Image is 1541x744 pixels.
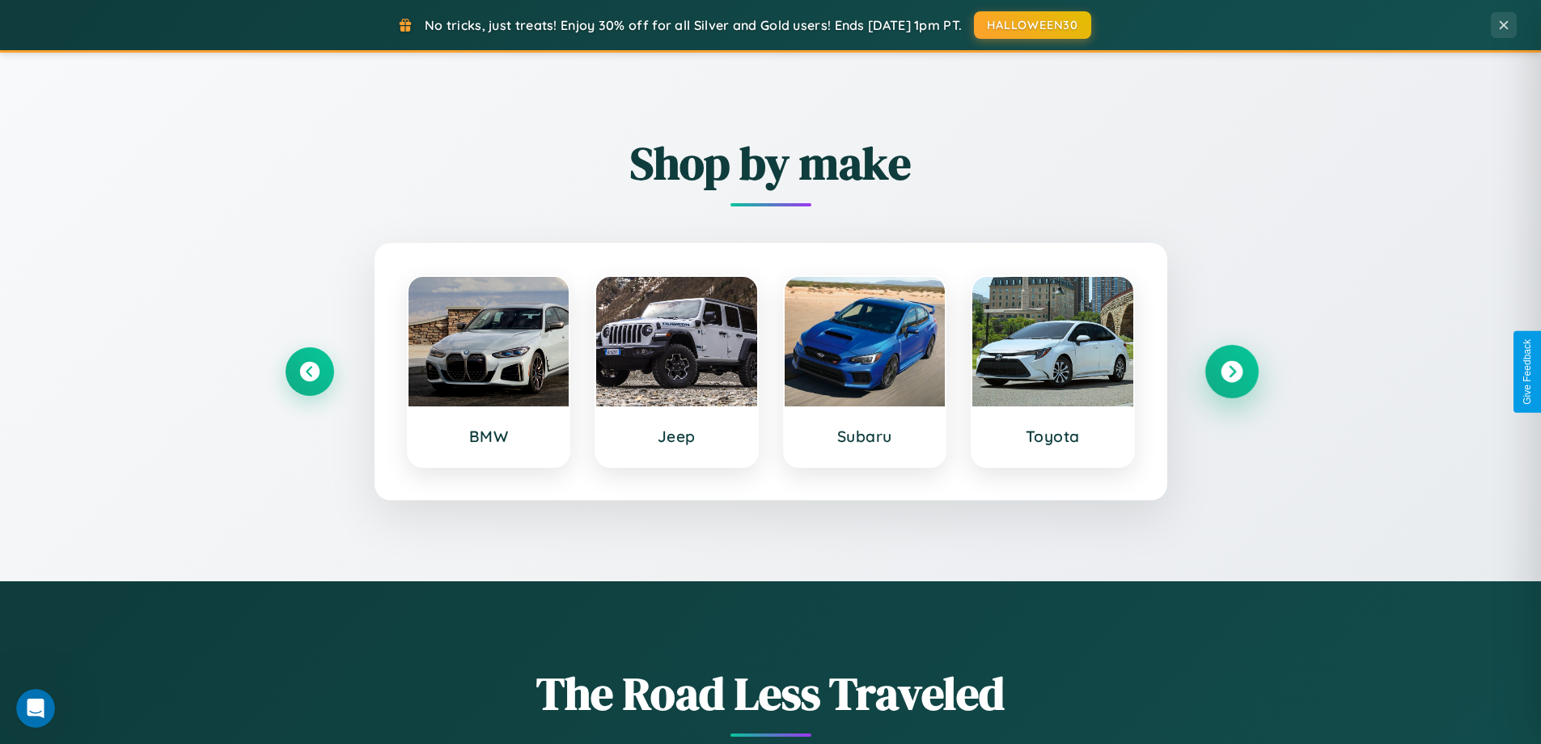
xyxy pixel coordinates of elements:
[989,427,1117,446] h3: Toyota
[612,427,741,446] h3: Jeep
[974,11,1091,39] button: HALLOWEEN30
[425,427,553,446] h3: BMW
[16,689,55,728] iframe: Intercom live chat
[801,427,929,446] h3: Subaru
[1522,339,1533,405] div: Give Feedback
[425,17,962,33] span: No tricks, just treats! Enjoy 30% off for all Silver and Gold users! Ends [DATE] 1pm PT.
[286,662,1256,725] h1: The Road Less Traveled
[286,132,1256,194] h2: Shop by make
